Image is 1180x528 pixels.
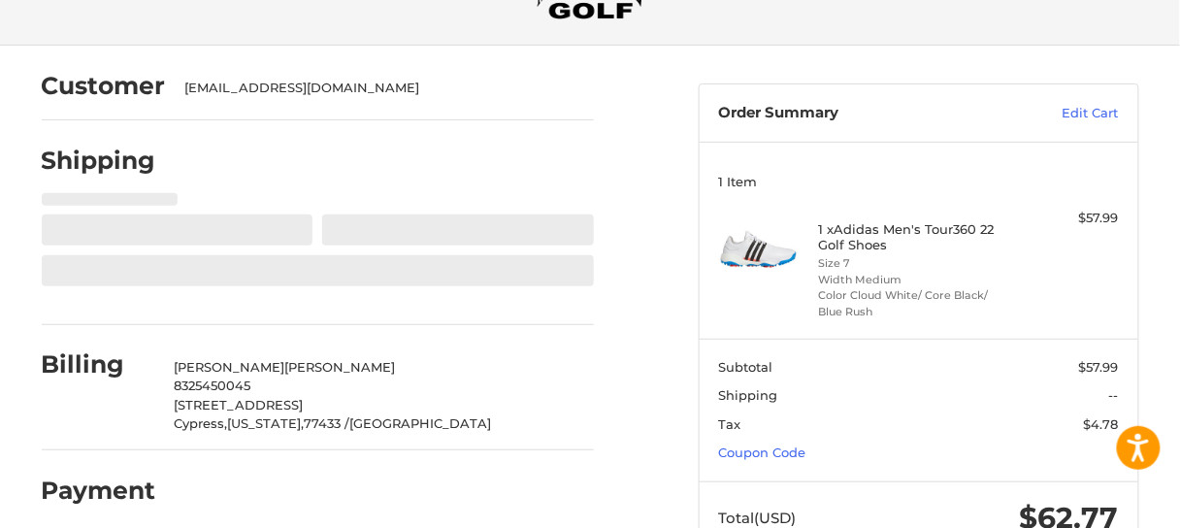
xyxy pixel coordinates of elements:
[718,387,777,403] span: Shipping
[818,287,1014,319] li: Color Cloud White/ Core Black/ Blue Rush
[1079,359,1119,375] span: $57.99
[1020,476,1180,528] iframe: Google Customer Reviews
[818,272,1014,288] li: Width Medium
[1084,416,1119,432] span: $4.78
[174,415,227,431] span: Cypress,
[1019,209,1119,228] div: $57.99
[42,146,156,176] h2: Shipping
[349,415,491,431] span: [GEOGRAPHIC_DATA]
[174,359,284,375] span: [PERSON_NAME]
[718,509,796,527] span: Total (USD)
[174,397,303,412] span: [STREET_ADDRESS]
[1109,387,1119,403] span: --
[818,255,1014,272] li: Size 7
[718,104,991,123] h3: Order Summary
[718,359,772,375] span: Subtotal
[718,445,805,460] a: Coupon Code
[991,104,1119,123] a: Edit Cart
[174,378,250,393] span: 8325450045
[42,349,155,379] h2: Billing
[718,174,1119,189] h3: 1 Item
[184,79,574,98] div: [EMAIL_ADDRESS][DOMAIN_NAME]
[227,415,304,431] span: [US_STATE],
[42,71,166,101] h2: Customer
[284,359,395,375] span: [PERSON_NAME]
[818,221,1014,253] h4: 1 x Adidas Men's Tour360 22 Golf Shoes
[304,415,349,431] span: 77433 /
[718,416,740,432] span: Tax
[42,476,156,506] h2: Payment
